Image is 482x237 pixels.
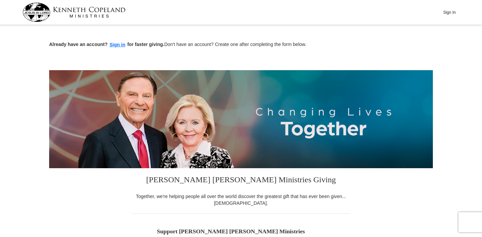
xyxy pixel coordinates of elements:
[23,3,126,22] img: kcm-header-logo.svg
[132,168,350,193] h3: [PERSON_NAME] [PERSON_NAME] Ministries Giving
[108,41,128,49] button: Sign in
[132,193,350,206] div: Together, we're helping people all over the world discover the greatest gift that has ever been g...
[157,228,325,235] h5: Support [PERSON_NAME] [PERSON_NAME] Ministries
[49,42,164,47] strong: Already have an account? for faster giving.
[439,7,459,17] button: Sign In
[49,41,433,49] p: Don't have an account? Create one after completing the form below.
